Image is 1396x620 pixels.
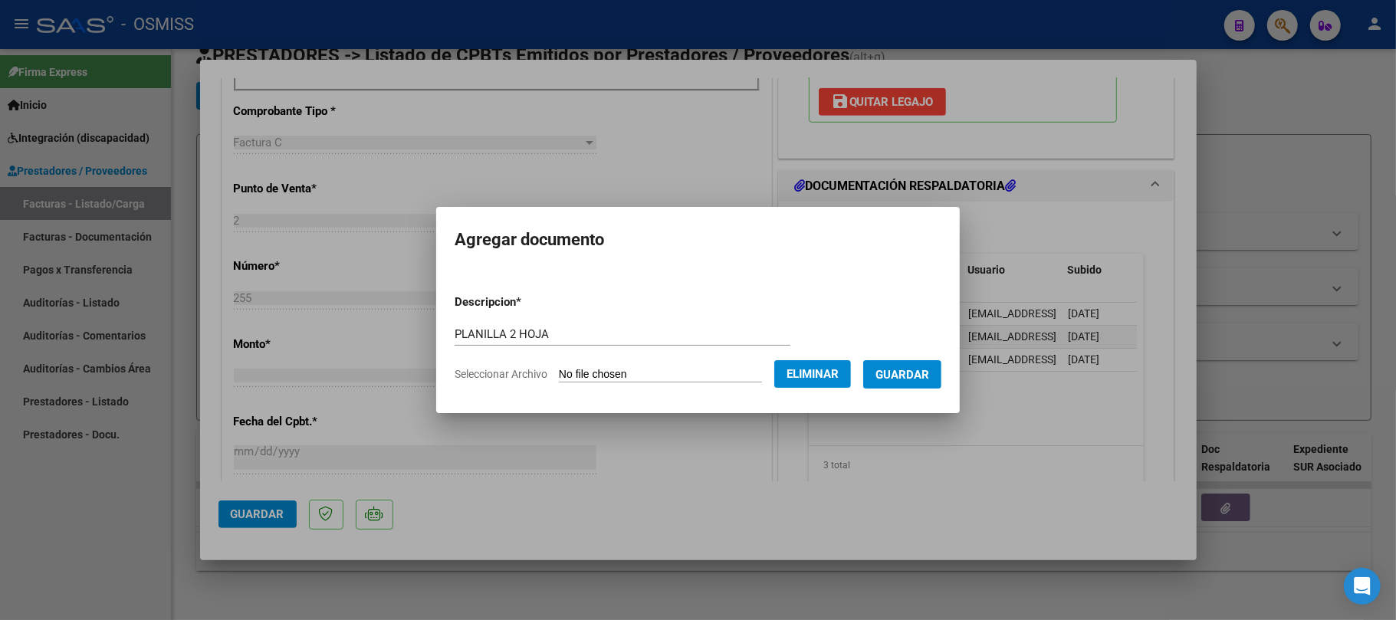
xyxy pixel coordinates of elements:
p: Descripcion [455,294,601,311]
span: Seleccionar Archivo [455,368,547,380]
span: Guardar [875,368,929,382]
span: Eliminar [787,367,839,381]
button: Eliminar [774,360,851,388]
h2: Agregar documento [455,225,941,254]
div: Open Intercom Messenger [1344,568,1381,605]
button: Guardar [863,360,941,389]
